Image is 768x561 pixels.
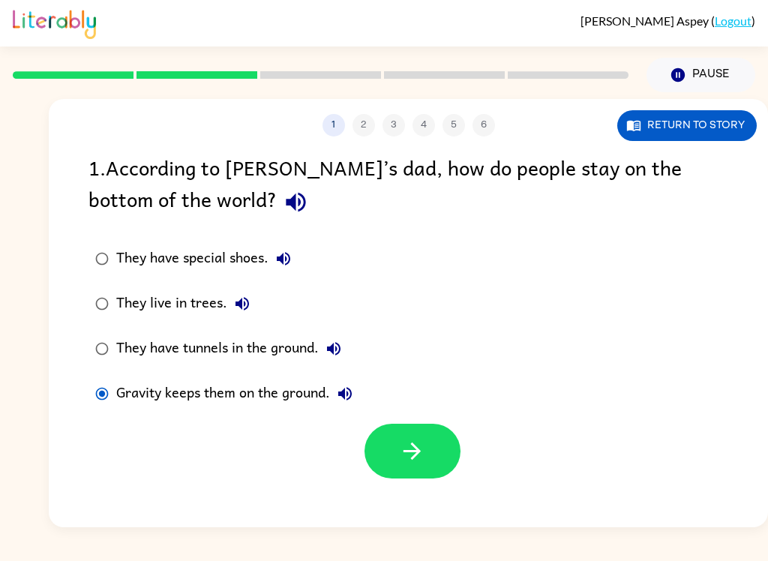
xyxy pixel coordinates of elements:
div: 1 . According to [PERSON_NAME]’s dad, how do people stay on the bottom of the world? [88,151,728,221]
button: Pause [646,58,755,92]
button: They live in trees. [227,289,257,319]
button: 1 [322,114,345,136]
a: Logout [715,13,751,28]
button: They have special shoes. [268,244,298,274]
div: They live in trees. [116,289,257,319]
div: They have tunnels in the ground. [116,334,349,364]
div: Gravity keeps them on the ground. [116,379,360,409]
button: Gravity keeps them on the ground. [330,379,360,409]
img: Literably [13,6,96,39]
div: They have special shoes. [116,244,298,274]
button: Return to story [617,110,757,141]
div: ( ) [580,13,755,28]
button: They have tunnels in the ground. [319,334,349,364]
span: [PERSON_NAME] Aspey [580,13,711,28]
